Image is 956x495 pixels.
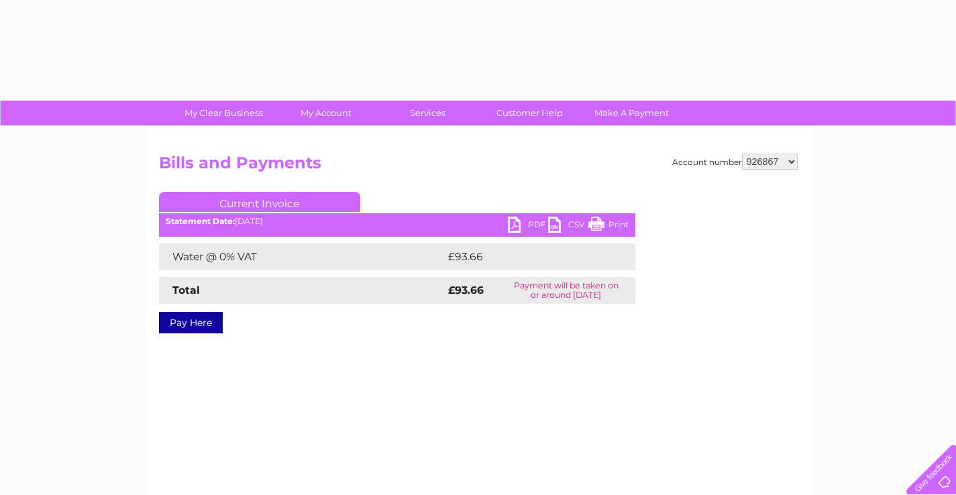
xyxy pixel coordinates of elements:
[576,101,687,125] a: Make A Payment
[672,154,798,170] div: Account number
[474,101,585,125] a: Customer Help
[588,217,629,236] a: Print
[497,277,635,304] td: Payment will be taken on or around [DATE]
[372,101,483,125] a: Services
[166,216,235,226] b: Statement Date:
[159,154,798,179] h2: Bills and Payments
[508,217,548,236] a: PDF
[168,101,279,125] a: My Clear Business
[270,101,381,125] a: My Account
[159,312,223,333] a: Pay Here
[448,284,484,296] strong: £93.66
[445,243,609,270] td: £93.66
[172,284,200,296] strong: Total
[548,217,588,236] a: CSV
[159,243,445,270] td: Water @ 0% VAT
[159,217,635,226] div: [DATE]
[159,192,360,212] a: Current Invoice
